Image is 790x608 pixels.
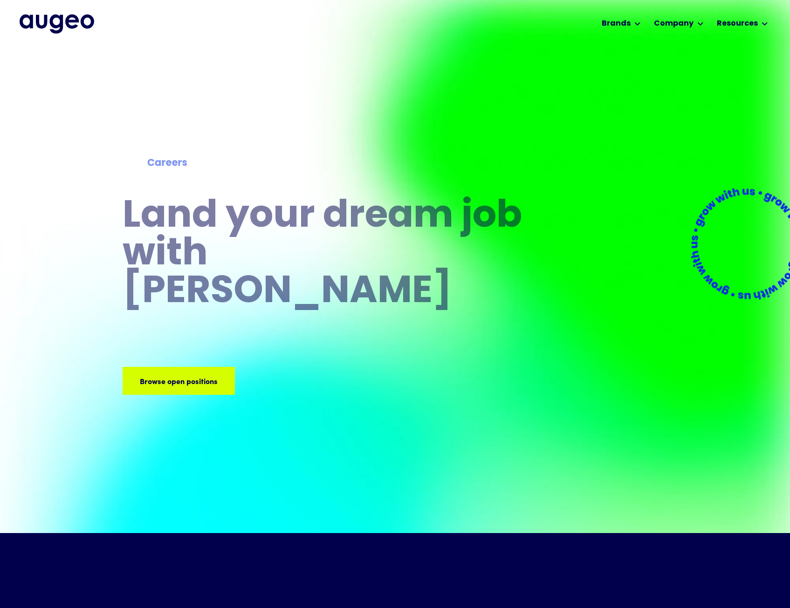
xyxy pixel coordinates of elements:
h1: Land your dream job﻿ with [PERSON_NAME] [123,198,525,311]
img: Augeo's full logo in midnight blue. [20,14,94,33]
div: Brands [602,18,631,29]
a: home [20,14,94,33]
div: Company [654,18,694,29]
a: Browse open positions [123,367,235,395]
div: Resources [717,18,758,29]
strong: Careers [147,158,187,168]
